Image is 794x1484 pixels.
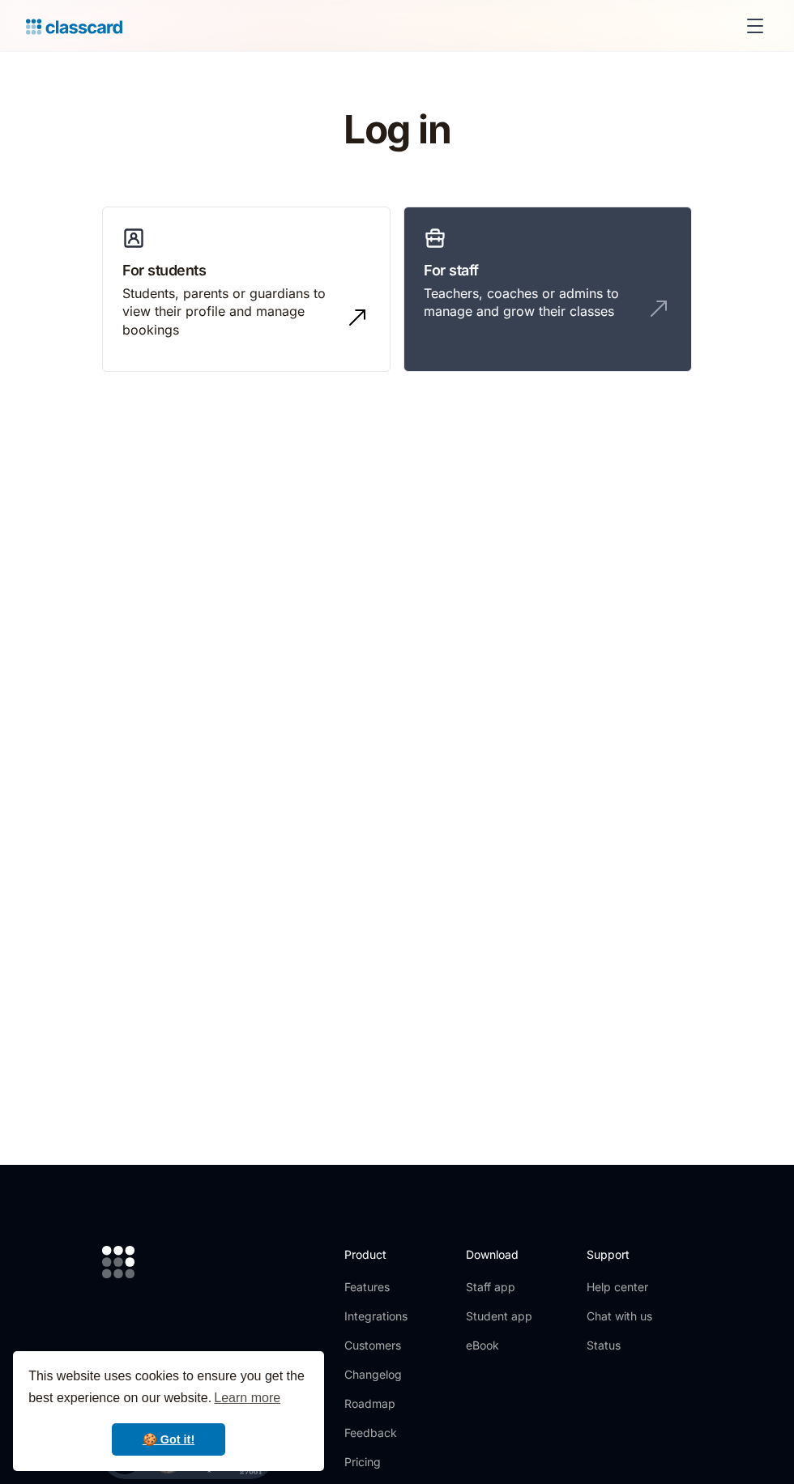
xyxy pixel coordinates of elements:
[344,1425,431,1441] a: Feedback
[140,109,655,151] h1: Log in
[344,1396,431,1412] a: Roadmap
[112,1423,225,1456] a: dismiss cookie message
[587,1246,652,1263] h2: Support
[102,207,391,372] a: For studentsStudents, parents or guardians to view their profile and manage bookings
[466,1279,532,1295] a: Staff app
[587,1308,652,1324] a: Chat with us
[122,284,338,339] div: Students, parents or guardians to view their profile and manage bookings
[736,6,768,45] div: menu
[466,1337,532,1354] a: eBook
[28,1367,309,1410] span: This website uses cookies to ensure you get the best experience on our website.
[13,1351,324,1471] div: cookieconsent
[344,1308,431,1324] a: Integrations
[344,1454,431,1470] a: Pricing
[587,1279,652,1295] a: Help center
[344,1246,431,1263] h2: Product
[424,259,672,281] h3: For staff
[403,207,692,372] a: For staffTeachers, coaches or admins to manage and grow their classes
[26,15,122,37] a: home
[424,284,639,321] div: Teachers, coaches or admins to manage and grow their classes
[211,1386,283,1410] a: learn more about cookies
[344,1367,431,1383] a: Changelog
[587,1337,652,1354] a: Status
[466,1246,532,1263] h2: Download
[344,1337,431,1354] a: Customers
[466,1308,532,1324] a: Student app
[122,259,370,281] h3: For students
[344,1279,431,1295] a: Features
